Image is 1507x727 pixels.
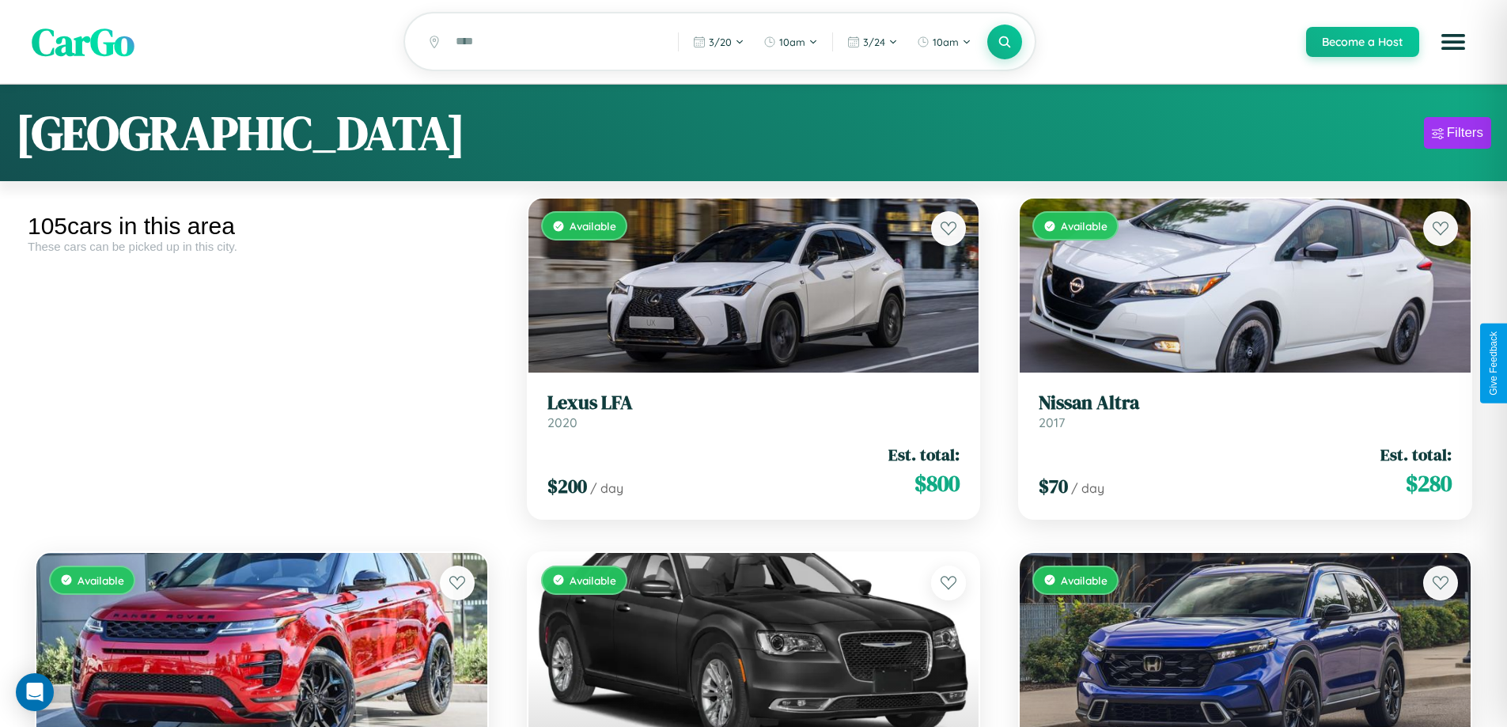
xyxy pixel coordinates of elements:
[590,480,623,496] span: / day
[839,29,906,55] button: 3/24
[1061,219,1108,233] span: Available
[547,392,960,430] a: Lexus LFA2020
[570,219,616,233] span: Available
[933,36,959,48] span: 10am
[1039,392,1452,415] h3: Nissan Altra
[547,415,577,430] span: 2020
[1431,20,1475,64] button: Open menu
[28,213,496,240] div: 105 cars in this area
[16,673,54,711] div: Open Intercom Messenger
[16,100,465,165] h1: [GEOGRAPHIC_DATA]
[1488,331,1499,396] div: Give Feedback
[1447,125,1483,141] div: Filters
[28,240,496,253] div: These cars can be picked up in this city.
[709,36,732,48] span: 3 / 20
[779,36,805,48] span: 10am
[685,29,752,55] button: 3/20
[1039,392,1452,430] a: Nissan Altra2017
[1406,468,1452,499] span: $ 280
[1039,415,1065,430] span: 2017
[78,574,124,587] span: Available
[547,473,587,499] span: $ 200
[1061,574,1108,587] span: Available
[863,36,885,48] span: 3 / 24
[1039,473,1068,499] span: $ 70
[914,468,960,499] span: $ 800
[1306,27,1419,57] button: Become a Host
[32,16,134,68] span: CarGo
[570,574,616,587] span: Available
[1071,480,1104,496] span: / day
[755,29,826,55] button: 10am
[1380,443,1452,466] span: Est. total:
[1424,117,1491,149] button: Filters
[888,443,960,466] span: Est. total:
[547,392,960,415] h3: Lexus LFA
[909,29,979,55] button: 10am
